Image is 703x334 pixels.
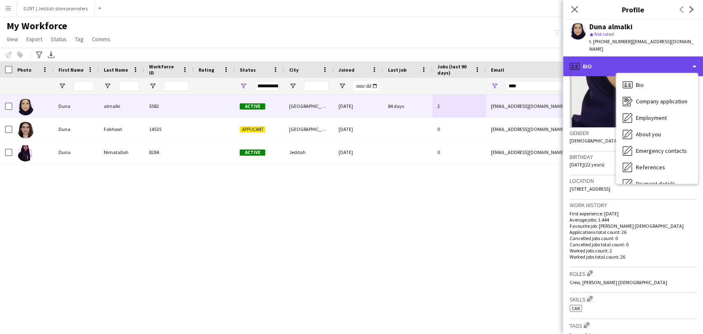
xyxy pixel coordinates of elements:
[570,223,696,229] p: Favourite job: [PERSON_NAME] [DEMOGRAPHIC_DATA]
[17,145,34,161] img: Duna Nimatallah
[284,141,334,163] div: Jeddah
[334,118,383,140] div: [DATE]
[54,141,99,163] div: Duna
[26,35,42,43] span: Export
[570,129,696,137] h3: Gender
[570,279,667,285] span: Crew, [PERSON_NAME] [DEMOGRAPHIC_DATA]
[99,141,144,163] div: Nimatallah
[570,186,610,192] span: [STREET_ADDRESS]
[164,81,189,91] input: Workforce ID Filter Input
[570,248,696,254] p: Worked jobs count: 2
[572,305,580,311] span: Car
[334,95,383,117] div: [DATE]
[34,50,44,60] app-action-btn: Advanced filters
[240,82,247,90] button: Open Filter Menu
[616,142,698,159] div: Emergency contacts
[616,126,698,142] div: About you
[486,141,651,163] div: [EMAIL_ADDRESS][DOMAIN_NAME]
[58,82,66,90] button: Open Filter Menu
[432,118,486,140] div: 0
[570,210,696,217] p: First experience: [DATE]
[3,34,21,44] a: View
[17,99,34,115] img: Duna almalki
[54,118,99,140] div: Duna
[570,161,605,168] span: [DATE] (22 years)
[616,77,698,93] div: Bio
[104,67,128,73] span: Last Name
[636,131,661,138] span: About you
[7,20,67,32] span: My Workforce
[570,177,696,185] h3: Location
[570,254,696,260] p: Worked jobs total count: 26
[636,163,665,171] span: References
[54,95,99,117] div: Duna
[199,67,214,73] span: Rating
[339,67,355,73] span: Joined
[58,67,84,73] span: First Name
[563,56,703,76] div: Bio
[570,217,696,223] p: Average jobs: 1.444
[388,67,406,73] span: Last job
[616,110,698,126] div: Employment
[284,118,334,140] div: [GEOGRAPHIC_DATA]
[73,81,94,91] input: First Name Filter Input
[284,95,334,117] div: [GEOGRAPHIC_DATA]
[589,38,632,44] span: t. [PHONE_NUMBER]
[570,153,696,161] h3: Birthday
[636,114,667,121] span: Employment
[119,81,139,91] input: Last Name Filter Input
[491,67,504,73] span: Email
[339,82,346,90] button: Open Filter Menu
[92,35,110,43] span: Comms
[17,67,31,73] span: Photo
[334,141,383,163] div: [DATE]
[149,82,156,90] button: Open Filter Menu
[289,67,299,73] span: City
[7,35,18,43] span: View
[75,35,84,43] span: Tag
[636,81,644,89] span: Bio
[46,50,56,60] app-action-btn: Export XLSX
[144,141,194,163] div: 8284
[570,235,696,241] p: Cancelled jobs count: 0
[589,38,694,52] span: | [EMAIL_ADDRESS][DOMAIN_NAME]
[104,82,111,90] button: Open Filter Menu
[99,118,144,140] div: Fakhoori
[383,95,432,117] div: 84 days
[491,82,498,90] button: Open Filter Menu
[240,103,265,110] span: Active
[240,126,265,133] span: Applicant
[17,0,95,16] button: DZRT | Jeddah store promoters
[570,321,696,329] h3: Tags
[432,95,486,117] div: 2
[144,95,194,117] div: 5582
[240,149,265,156] span: Active
[99,95,144,117] div: almalki
[570,294,696,303] h3: Skills
[240,67,256,73] span: Status
[570,201,696,209] h3: Work history
[144,118,194,140] div: 14535
[616,93,698,110] div: Company application
[616,159,698,175] div: References
[570,241,696,248] p: Cancelled jobs total count: 0
[570,269,696,278] h3: Roles
[51,35,67,43] span: Status
[636,98,687,105] span: Company application
[89,34,114,44] a: Comms
[72,34,87,44] a: Tag
[486,118,651,140] div: [EMAIL_ADDRESS][DOMAIN_NAME]
[289,82,297,90] button: Open Filter Menu
[437,63,471,76] span: Jobs (last 90 days)
[149,63,179,76] span: Workforce ID
[304,81,329,91] input: City Filter Input
[589,23,633,30] div: Duna almalki
[47,34,70,44] a: Status
[616,175,698,192] div: Payment details
[17,122,34,138] img: Duna Fakhoori
[570,138,619,144] span: [DEMOGRAPHIC_DATA]
[594,31,614,37] span: Not rated
[23,34,46,44] a: Export
[506,81,646,91] input: Email Filter Input
[432,141,486,163] div: 0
